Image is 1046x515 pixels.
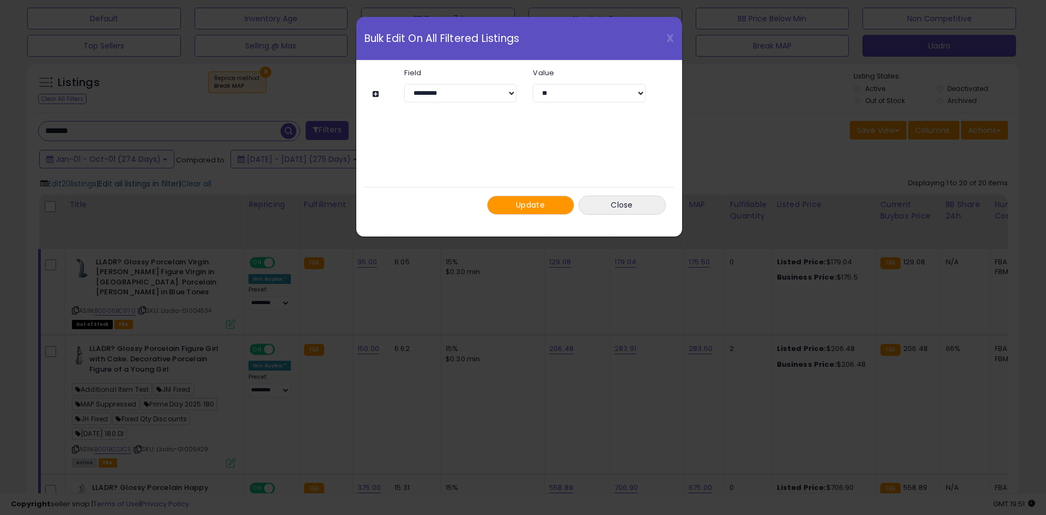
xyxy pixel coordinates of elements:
label: Field [396,69,525,76]
button: Close [579,196,666,215]
span: Update [516,199,545,210]
span: X [666,31,674,46]
label: Value [525,69,653,76]
span: Bulk Edit On All Filtered Listings [364,33,520,44]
